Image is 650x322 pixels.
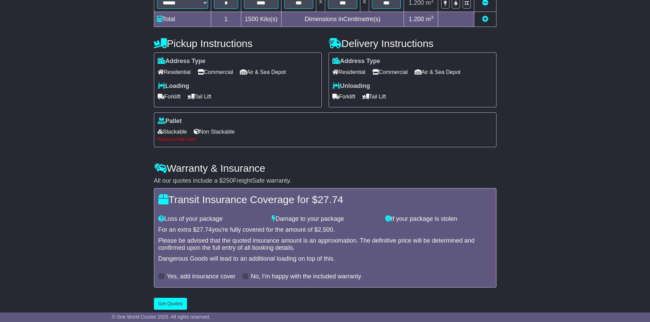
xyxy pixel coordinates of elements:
h4: Delivery Instructions [329,38,496,49]
span: Air & Sea Depot [415,67,461,77]
div: Please be advised that the quoted insurance amount is an approximation. The definitive price will... [158,237,492,252]
span: Forklift [158,91,181,102]
td: Dimensions in Centimetre(s) [281,12,404,27]
div: If your package is stolen [382,215,495,223]
a: Add new item [482,16,488,22]
span: Forklift [332,91,356,102]
div: Please provide value [158,137,493,142]
span: Air & Sea Depot [240,67,286,77]
label: No, I'm happy with the included warranty [251,273,361,280]
span: 27.74 [318,194,343,205]
h4: Warranty & Insurance [154,163,496,174]
div: All our quotes include a $ FreightSafe warranty. [154,177,496,185]
td: 1 [211,12,241,27]
span: Residential [332,67,365,77]
span: 1.200 [409,16,424,22]
sup: 3 [431,15,434,20]
h4: Pickup Instructions [154,38,322,49]
span: Residential [158,67,191,77]
div: Damage to your package [268,215,382,223]
label: Yes, add insurance cover [167,273,235,280]
div: Dangerous Goods will lead to an additional loading on top of this. [158,255,492,263]
label: Pallet [158,118,182,125]
span: Non Stackable [194,126,235,137]
span: Commercial [198,67,233,77]
label: Unloading [332,82,370,90]
span: 2,500 [318,226,333,233]
span: Stackable [158,126,187,137]
span: © One World Courier 2025. All rights reserved. [112,314,211,320]
label: Address Type [332,58,380,65]
label: Loading [158,82,189,90]
h4: Transit Insurance Coverage for $ [158,194,492,205]
td: Total [154,12,211,27]
span: 27.74 [197,226,212,233]
span: 250 [223,177,233,184]
span: m [426,16,434,22]
span: Commercial [372,67,408,77]
span: 1500 [245,16,258,22]
label: Address Type [158,58,206,65]
button: Get Quotes [154,298,187,310]
span: Tail Lift [188,91,212,102]
div: For an extra $ you're fully covered for the amount of $ . [158,226,492,234]
td: Kilo(s) [241,12,281,27]
div: Loss of your package [155,215,269,223]
span: Tail Lift [362,91,386,102]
